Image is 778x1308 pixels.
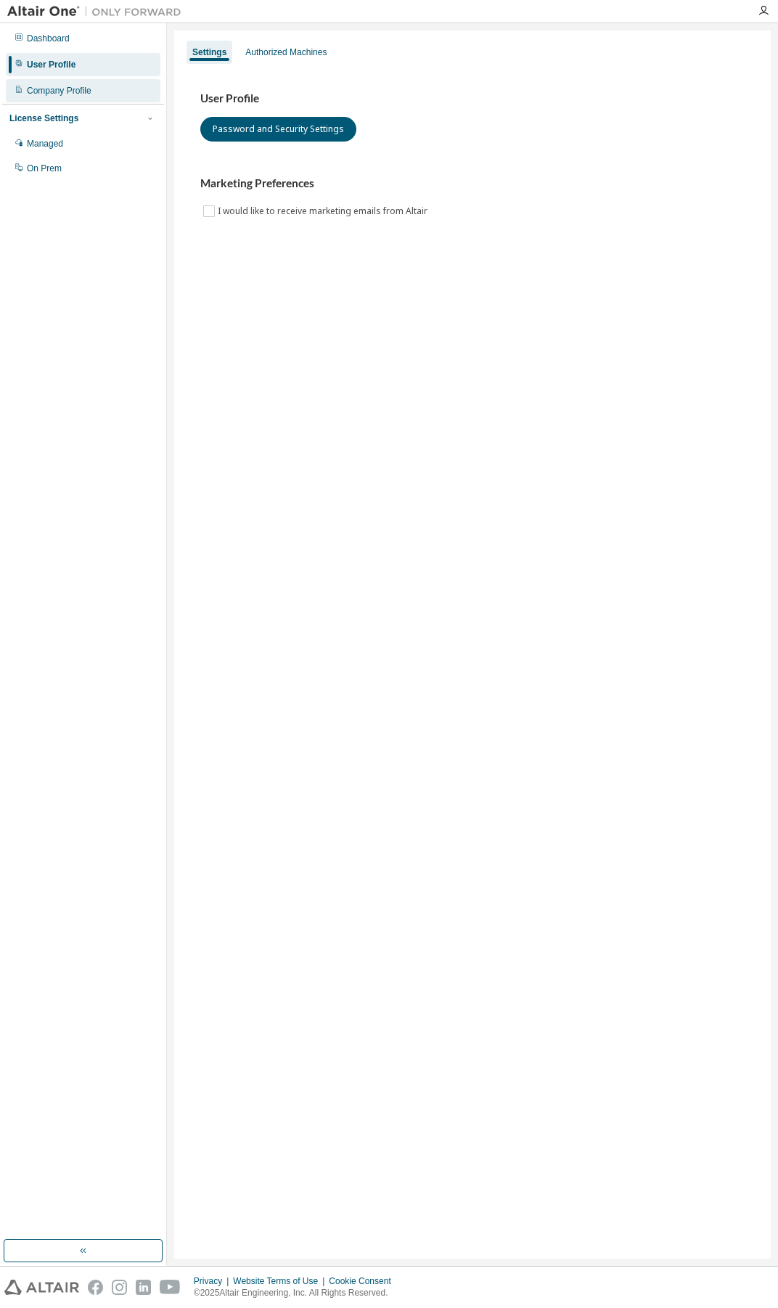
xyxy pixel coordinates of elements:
[136,1280,151,1295] img: linkedin.svg
[245,46,327,58] div: Authorized Machines
[88,1280,103,1295] img: facebook.svg
[233,1275,329,1287] div: Website Terms of Use
[192,46,226,58] div: Settings
[329,1275,399,1287] div: Cookie Consent
[200,117,356,142] button: Password and Security Settings
[7,4,189,19] img: Altair One
[27,59,75,70] div: User Profile
[194,1287,400,1299] p: © 2025 Altair Engineering, Inc. All Rights Reserved.
[27,138,63,150] div: Managed
[4,1280,79,1295] img: altair_logo.svg
[9,113,78,124] div: License Settings
[27,33,70,44] div: Dashboard
[200,176,745,191] h3: Marketing Preferences
[200,91,745,106] h3: User Profile
[112,1280,127,1295] img: instagram.svg
[160,1280,181,1295] img: youtube.svg
[27,85,91,97] div: Company Profile
[27,163,62,174] div: On Prem
[194,1275,233,1287] div: Privacy
[218,203,430,220] label: I would like to receive marketing emails from Altair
